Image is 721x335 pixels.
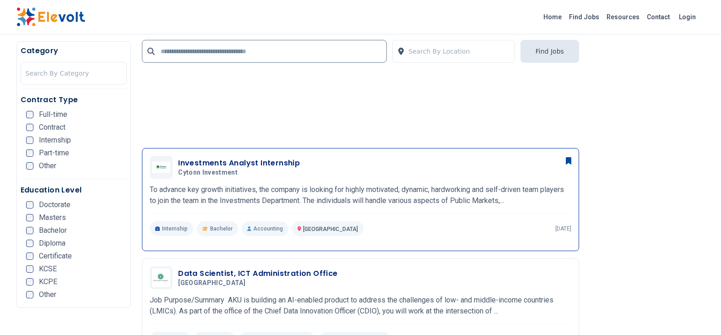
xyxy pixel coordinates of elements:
[26,291,33,298] input: Other
[303,226,358,232] span: [GEOGRAPHIC_DATA]
[178,158,300,169] h3: Investments Analyst Internship
[150,295,571,317] p: Job Purpose/Summary AKU is building an AI-enabled product to address the challenges of low- and m...
[590,41,705,316] iframe: Advertisement
[675,291,721,335] iframe: Chat Widget
[150,184,571,206] p: To advance key growth initiatives, the company is looking for highly motivated, dynamic, hardwork...
[555,225,571,232] p: [DATE]
[39,291,56,298] span: Other
[16,7,85,27] img: Elevolt
[210,225,233,232] span: Bachelor
[152,162,170,173] img: Cytonn Investment
[178,279,245,287] span: [GEOGRAPHIC_DATA]
[39,201,70,209] span: Doctorate
[26,278,33,286] input: KCPE
[21,94,127,105] h5: Contract Type
[26,149,33,157] input: Part-time
[26,214,33,221] input: Masters
[673,8,701,26] a: Login
[39,227,67,234] span: Bachelor
[26,162,33,170] input: Other
[39,278,57,286] span: KCPE
[26,124,33,131] input: Contract
[643,10,673,24] a: Contact
[150,156,571,236] a: Cytonn InvestmentInvestments Analyst InternshipCytonn InvestmentTo advance key growth initiatives...
[26,240,33,247] input: Diploma
[21,185,127,196] h5: Education Level
[26,253,33,260] input: Certificate
[178,169,238,177] span: Cytonn Investment
[26,227,33,234] input: Bachelor
[39,162,56,170] span: Other
[520,40,579,63] button: Find Jobs
[540,10,565,24] a: Home
[39,124,65,131] span: Contract
[26,137,33,144] input: Internship
[150,221,193,236] p: Internship
[39,149,69,157] span: Part-time
[152,269,170,287] img: Aga khan University
[39,137,71,144] span: Internship
[21,45,127,56] h5: Category
[39,214,66,221] span: Masters
[142,25,579,141] iframe: Advertisement
[39,253,72,260] span: Certificate
[26,265,33,273] input: KCSE
[178,268,337,279] h3: Data Scientist, ICT Administration Office
[39,240,65,247] span: Diploma
[603,10,643,24] a: Resources
[26,201,33,209] input: Doctorate
[39,265,57,273] span: KCSE
[565,10,603,24] a: Find Jobs
[242,221,288,236] p: Accounting
[39,111,67,118] span: Full-time
[26,111,33,118] input: Full-time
